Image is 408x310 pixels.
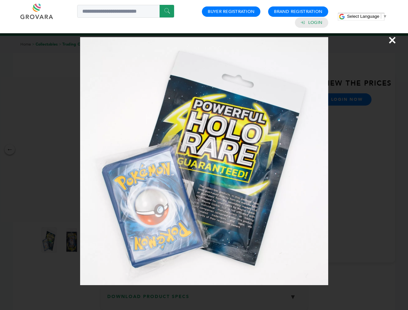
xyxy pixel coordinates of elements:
[383,14,387,19] span: ▼
[208,9,255,15] a: Buyer Registration
[381,14,381,19] span: ​
[80,37,328,285] img: Image Preview
[77,5,174,18] input: Search a product or brand...
[388,31,397,49] span: ×
[274,9,322,15] a: Brand Registration
[308,20,322,26] a: Login
[347,14,379,19] span: Select Language
[347,14,387,19] a: Select Language​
